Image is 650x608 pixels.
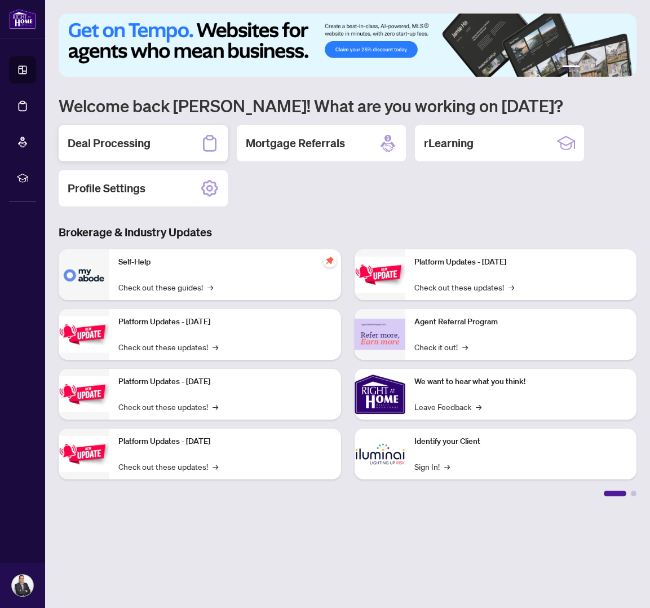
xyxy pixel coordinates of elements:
img: Platform Updates - July 21, 2025 [59,376,109,412]
img: Identify your Client [355,429,405,479]
h2: Deal Processing [68,135,151,151]
span: pushpin [323,254,337,267]
img: Platform Updates - July 8, 2025 [59,436,109,472]
img: Platform Updates - June 23, 2025 [355,257,405,292]
h2: Mortgage Referrals [246,135,345,151]
p: Self-Help [118,256,332,268]
img: We want to hear what you think! [355,369,405,420]
span: → [207,281,213,293]
p: Identify your Client [414,435,628,448]
img: Platform Updates - September 16, 2025 [59,316,109,352]
img: logo [9,8,36,29]
span: → [213,460,218,473]
p: We want to hear what you think! [414,376,628,388]
span: → [476,400,481,413]
h3: Brokerage & Industry Updates [59,224,636,240]
button: 3 [594,65,598,70]
h2: Profile Settings [68,180,145,196]
button: 2 [585,65,589,70]
a: Leave Feedback→ [414,400,481,413]
p: Platform Updates - [DATE] [118,376,332,388]
p: Platform Updates - [DATE] [414,256,628,268]
span: → [444,460,450,473]
span: → [462,341,468,353]
span: → [508,281,514,293]
button: 1 [562,65,580,70]
a: Check out these guides!→ [118,281,213,293]
a: Check it out!→ [414,341,468,353]
img: Profile Icon [12,575,33,596]
button: 6 [621,65,625,70]
img: Slide 0 [59,14,636,77]
img: Agent Referral Program [355,319,405,350]
span: → [213,400,218,413]
button: 4 [603,65,607,70]
span: → [213,341,218,353]
p: Platform Updates - [DATE] [118,316,332,328]
a: Check out these updates!→ [118,460,218,473]
h2: rLearning [424,135,474,151]
a: Check out these updates!→ [414,281,514,293]
a: Check out these updates!→ [118,341,218,353]
h1: Welcome back [PERSON_NAME]! What are you working on [DATE]? [59,95,636,116]
p: Agent Referral Program [414,316,628,328]
img: Self-Help [59,249,109,300]
p: Platform Updates - [DATE] [118,435,332,448]
a: Check out these updates!→ [118,400,218,413]
a: Sign In!→ [414,460,450,473]
button: 5 [612,65,616,70]
button: Open asap [611,569,644,602]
